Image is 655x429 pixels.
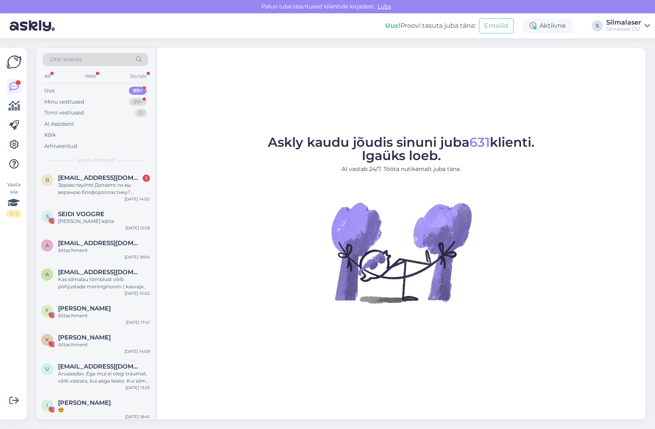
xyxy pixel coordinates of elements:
span: Luba [375,3,394,10]
div: Kõik [44,131,56,139]
div: 99+ [129,87,147,95]
div: Attachment [58,341,150,348]
div: Attachment [58,247,150,254]
div: Arusaadav. Ega mul ei olegi traumat, võib vastata, kui aega leiate. Kui silm jookseb vett (umbes ... [58,370,150,385]
span: Askly kaudu jõudis sinuni juba klienti. Igaüks loeb. [268,134,535,163]
span: b [46,177,49,183]
div: Kas silmalau tõmblust võib põhjustada meninginoom ( kasvaja silmanarvi piirkonnas)? [58,276,150,290]
span: SEIDI VOOGRE [58,210,104,218]
span: a [46,242,49,248]
div: Здравствуйте! Делаете ли вы верхнюю блефоропластику? [GEOGRAPHIC_DATA]. [58,181,150,196]
div: S [592,20,603,31]
span: bellaez@mail.ru [58,174,142,181]
div: Attachment [58,312,150,319]
img: No Chat active [329,180,474,325]
b: Uus! [385,22,400,29]
div: 99+ [129,98,147,106]
span: Kari Viikna [58,334,111,341]
div: [DATE] 14:09 [124,348,150,354]
span: Frida Brit Noor [58,305,111,312]
p: AI vastab 24/7. Tööta nutikamalt juba täna. [268,165,535,173]
div: Web [83,71,97,81]
span: ulvi.magi.002@mail.ee [58,363,142,370]
div: [PERSON_NAME] kätte [58,218,150,225]
a: SilmalaserSilmalaser OÜ [606,19,650,32]
div: 😍 [58,406,150,414]
div: [DATE] 14:02 [124,196,150,202]
button: Emailid [479,18,514,33]
div: Arhiveeritud [44,142,77,150]
div: 0 [135,109,147,117]
div: [DATE] 17:41 [126,319,150,325]
div: Vaata siia [6,181,21,217]
span: K [46,337,49,343]
div: Silmalaser OÜ [606,26,641,32]
div: [DATE] 18:45 [125,414,150,420]
div: [DATE] 12:58 [125,225,150,231]
div: 2 / 3 [6,210,21,217]
span: u [45,366,49,372]
span: 631 [469,134,490,150]
div: All [43,71,52,81]
img: Askly Logo [6,54,22,70]
div: Minu vestlused [44,98,84,106]
div: [DATE] 13:53 [125,385,150,391]
div: AI Assistent [44,120,74,128]
div: Proovi tasuta juba täna: [385,21,476,31]
span: I [46,402,48,408]
div: Uus [44,87,55,95]
div: Aktiivne [523,19,572,33]
div: Silmalaser [606,19,641,26]
span: Otsi kliente [50,55,82,64]
div: 1 [143,175,150,182]
span: Uued vestlused [77,156,114,164]
span: S [46,213,49,219]
div: [DATE] 10:02 [124,290,150,296]
span: Inger V [58,399,111,406]
div: Tiimi vestlused [44,109,84,117]
span: a [46,271,49,277]
span: F [46,308,49,314]
div: Socials [129,71,148,81]
div: [DATE] 18:04 [124,254,150,260]
span: amjokelafin@gmail.com [58,239,142,247]
span: arterin@gmail.com [58,269,142,276]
